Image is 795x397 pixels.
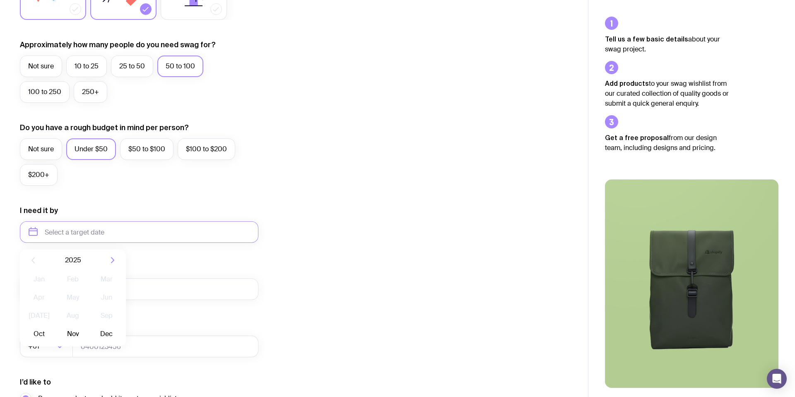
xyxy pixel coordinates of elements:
[605,80,649,87] strong: Add products
[66,56,107,77] label: 10 to 25
[20,206,58,215] label: I need it by
[24,289,54,306] button: Apr
[92,307,122,324] button: Sep
[20,56,62,77] label: Not sure
[20,81,70,103] label: 100 to 250
[24,307,54,324] button: [DATE]
[120,138,173,160] label: $50 to $100
[28,336,41,357] span: +61
[20,40,216,50] label: Approximately how many people do you need swag for?
[74,81,107,103] label: 250+
[72,336,258,357] input: 0400123456
[605,133,729,153] p: from our design team, including designs and pricing.
[605,35,688,43] strong: Tell us a few basic details
[605,134,669,141] strong: Get a free proposal
[58,271,88,288] button: Feb
[92,326,122,342] button: Dec
[20,336,73,357] div: Search for option
[20,377,51,387] label: I’d like to
[92,271,122,288] button: Mar
[41,336,54,357] input: Search for option
[20,221,258,243] input: Select a target date
[767,369,787,389] div: Open Intercom Messenger
[605,78,729,109] p: to your swag wishlist from our curated collection of quality goods or submit a quick general enqu...
[178,138,235,160] label: $100 to $200
[157,56,203,77] label: 50 to 100
[58,289,88,306] button: May
[24,326,54,342] button: Oct
[605,34,729,54] p: about your swag project.
[66,138,116,160] label: Under $50
[92,289,122,306] button: Jun
[20,164,58,186] label: $200+
[20,123,189,133] label: Do you have a rough budget in mind per person?
[58,307,88,324] button: Aug
[65,255,81,265] span: 2025
[24,271,54,288] button: Jan
[20,278,258,300] input: you@email.com
[111,56,153,77] label: 25 to 50
[58,326,88,342] button: Nov
[20,138,62,160] label: Not sure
